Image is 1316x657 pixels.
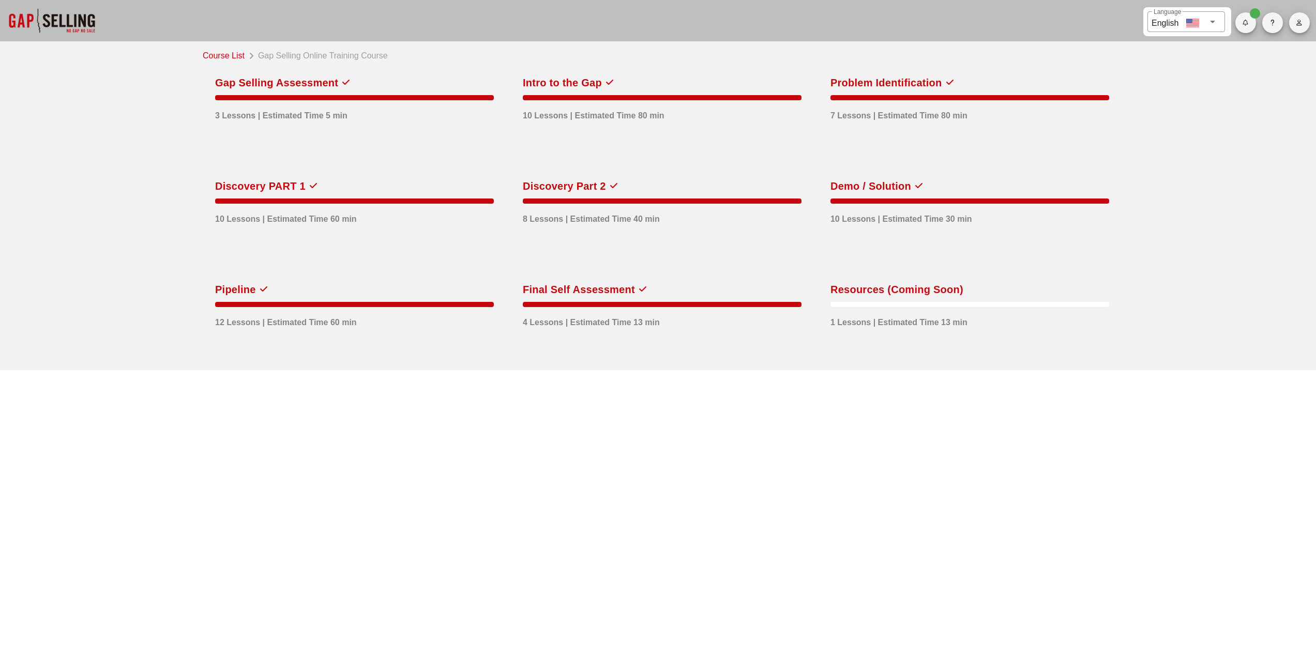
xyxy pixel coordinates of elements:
[1250,8,1260,19] span: Badge
[1147,11,1225,32] div: LanguageEnglish
[254,48,388,62] div: Gap Selling Online Training Course
[215,281,256,298] div: Pipeline
[523,311,660,329] div: 4 Lessons | Estimated Time 13 min
[215,208,357,225] div: 10 Lessons | Estimated Time 60 min
[523,281,635,298] div: Final Self Assessment
[215,178,306,194] div: Discovery PART 1
[830,178,911,194] div: Demo / Solution
[523,104,664,122] div: 10 Lessons | Estimated Time 80 min
[203,48,249,62] a: Course List
[215,74,338,91] div: Gap Selling Assessment
[1152,14,1178,29] div: English
[830,208,972,225] div: 10 Lessons | Estimated Time 30 min
[830,311,967,329] div: 1 Lessons | Estimated Time 13 min
[215,311,357,329] div: 12 Lessons | Estimated Time 60 min
[523,178,606,194] div: Discovery Part 2
[830,281,963,298] div: Resources (Coming Soon)
[523,208,660,225] div: 8 Lessons | Estimated Time 40 min
[1154,8,1181,16] label: Language
[523,74,602,91] div: Intro to the Gap
[830,104,967,122] div: 7 Lessons | Estimated Time 80 min
[830,74,942,91] div: Problem Identification
[215,104,347,122] div: 3 Lessons | Estimated Time 5 min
